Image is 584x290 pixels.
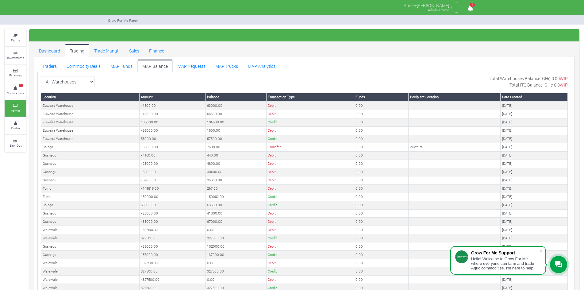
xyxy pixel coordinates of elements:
[354,234,409,242] td: 0.00
[354,251,409,259] td: 0.00
[210,60,243,72] a: MAP Trucks
[206,184,266,193] td: 267.00
[11,126,20,130] small: Profile
[41,234,140,242] td: Walewale
[501,176,568,184] td: [DATE]
[206,209,266,218] td: 41000.00
[206,234,266,242] td: 327500.00
[41,93,140,101] th: Location
[139,184,206,193] td: - 149815.00
[139,251,206,259] td: 137000.00
[266,93,354,101] th: Transaction Type
[144,44,169,56] a: Finance
[354,93,409,101] th: Funds
[354,201,409,209] td: 0.00
[428,8,449,12] small: Administrator
[139,135,206,143] td: 56000.00
[471,250,539,255] div: Grow For Me Support
[206,218,266,226] td: 67000.00
[560,75,568,81] span: WIP
[266,226,354,234] td: Debit
[354,259,409,267] td: 0.00
[41,218,140,226] td: Gushegu
[490,75,568,82] p: Total Warehouses Balance: GH¢ 0.00
[206,126,266,135] td: 1500.00
[266,242,354,251] td: Debit
[470,3,475,7] span: 1
[266,251,354,259] td: Credit
[173,60,210,72] a: MAP Requests
[354,218,409,226] td: 0.00
[206,267,266,276] td: 327500.00
[266,184,354,193] td: Debit
[41,276,140,284] td: Walewale
[266,160,354,168] td: Debit
[354,118,409,126] td: 0.00
[266,143,354,151] td: Transfer
[354,151,409,160] td: 0.00
[501,218,568,226] td: [DATE]
[266,118,354,126] td: Credit
[5,135,26,152] a: Sign Out
[139,168,206,176] td: - 5200.00
[206,151,266,160] td: 440.00
[354,176,409,184] td: 0.00
[206,201,266,209] td: 63500.00
[139,143,206,151] td: - 56000.00
[206,160,266,168] td: 4600.00
[501,143,568,151] td: [DATE]
[108,18,138,23] small: Grow For Me Panel
[354,110,409,118] td: 0.00
[41,267,140,276] td: Walewale
[41,201,140,209] td: Salaga
[404,1,449,9] p: Prince-[PERSON_NAME]
[501,209,568,218] td: [DATE]
[139,218,206,226] td: - 35000.00
[354,184,409,193] td: 0.00
[206,102,266,110] td: 63000.00
[243,60,280,72] a: MAP Analytics
[471,257,539,270] div: Hello! Welcome to Grow For Me where everyone can farm and trade Agric commodities. I'm here to help.
[106,60,137,72] a: MAP Funds
[139,93,206,101] th: Amount
[206,93,266,101] th: Balance
[41,135,140,143] td: Zuweira Warehouse
[354,209,409,218] td: 0.00
[34,44,65,56] a: Dashboard
[206,176,266,184] td: 35800.00
[139,160,206,168] td: - 26000.00
[5,47,26,64] a: Investments
[266,234,354,242] td: Credit
[124,44,144,56] a: Sales
[409,143,501,151] td: Zuweira
[139,259,206,267] td: - 327500.00
[41,102,140,110] td: Zuweira Warehouse
[139,118,206,126] td: 105000.00
[37,60,62,72] a: Traders
[41,209,140,218] td: Gushegu
[501,242,568,251] td: [DATE]
[139,102,206,110] td: - 1500.00
[266,276,354,284] td: Debit
[41,226,140,234] td: Walewale
[409,93,501,101] th: Recipient Location
[139,110,206,118] td: - 42000.00
[139,209,206,218] td: - 26000.00
[501,126,568,135] td: [DATE]
[5,117,26,134] a: Profile
[354,193,409,201] td: 0.00
[266,209,354,218] td: Debit
[266,168,354,176] td: Debit
[41,168,140,176] td: Gushegu
[501,226,568,234] td: [DATE]
[9,73,22,77] small: Finances
[206,251,266,259] td: 137000.00
[5,29,26,46] a: Farms
[501,102,568,110] td: [DATE]
[41,151,140,160] td: Gushegu
[266,151,354,160] td: Debit
[354,143,409,151] td: 0.00
[41,110,140,118] td: Zuweira Warehouse
[266,126,354,135] td: Debit
[41,184,140,193] td: Tumu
